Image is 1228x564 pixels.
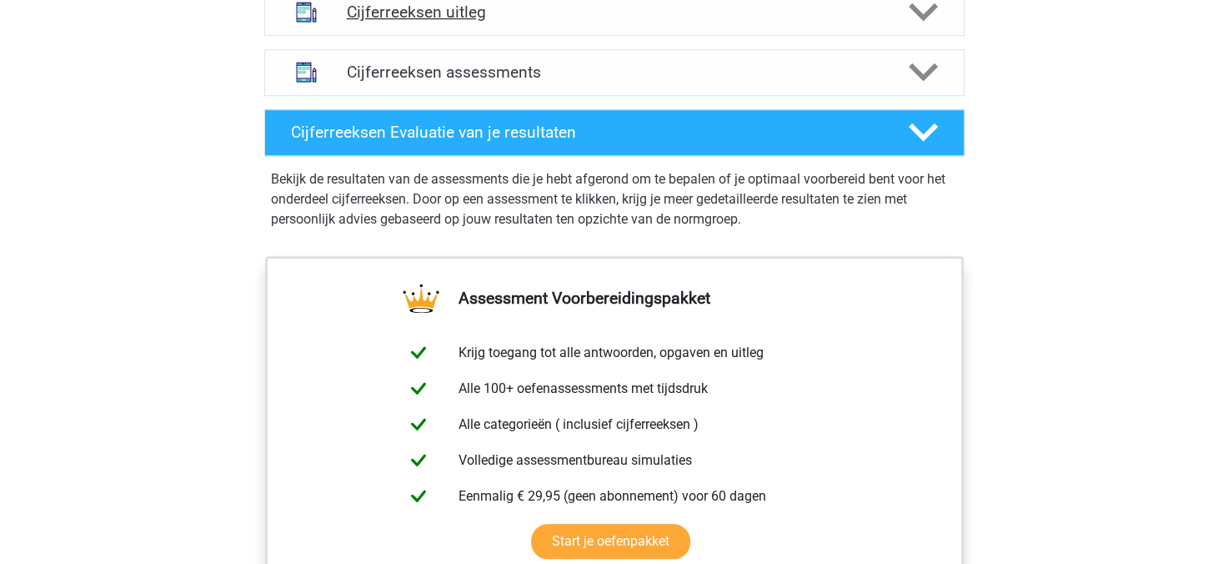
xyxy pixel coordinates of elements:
img: cijferreeksen assessments [285,51,328,93]
a: Cijferreeksen Evaluatie van je resultaten [258,109,971,156]
h4: Cijferreeksen Evaluatie van je resultaten [291,123,882,142]
h4: Cijferreeksen assessments [347,63,882,82]
a: Start je oefenpakket [531,524,690,559]
h4: Cijferreeksen uitleg [347,3,882,22]
a: assessments Cijferreeksen assessments [258,49,971,96]
p: Bekijk de resultaten van de assessments die je hebt afgerond om te bepalen of je optimaal voorber... [271,169,958,229]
